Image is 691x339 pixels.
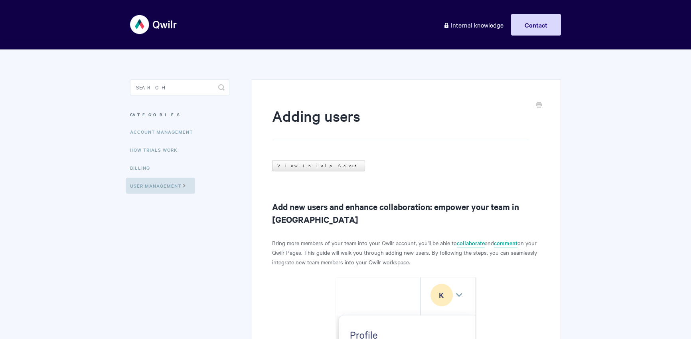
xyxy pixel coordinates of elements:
a: Billing [130,160,156,176]
a: User Management [126,178,195,194]
h3: Categories [130,107,229,122]
a: Internal knowledge [437,14,509,36]
img: Qwilr Help Center [130,10,178,40]
input: Search [130,79,229,95]
a: comment [494,239,517,248]
p: Bring more members of your team into your Qwilr account, you'll be able to and on your Qwilr Page... [272,238,541,267]
a: View in Help Scout [272,160,365,171]
h1: Adding users [272,106,529,140]
a: collaborate [457,239,485,248]
a: Account Management [130,124,199,140]
h2: Add new users and enhance collaboration: empower your team in [GEOGRAPHIC_DATA] [272,200,541,226]
a: How Trials Work [130,142,184,158]
a: Print this Article [536,101,542,110]
a: Contact [511,14,561,36]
